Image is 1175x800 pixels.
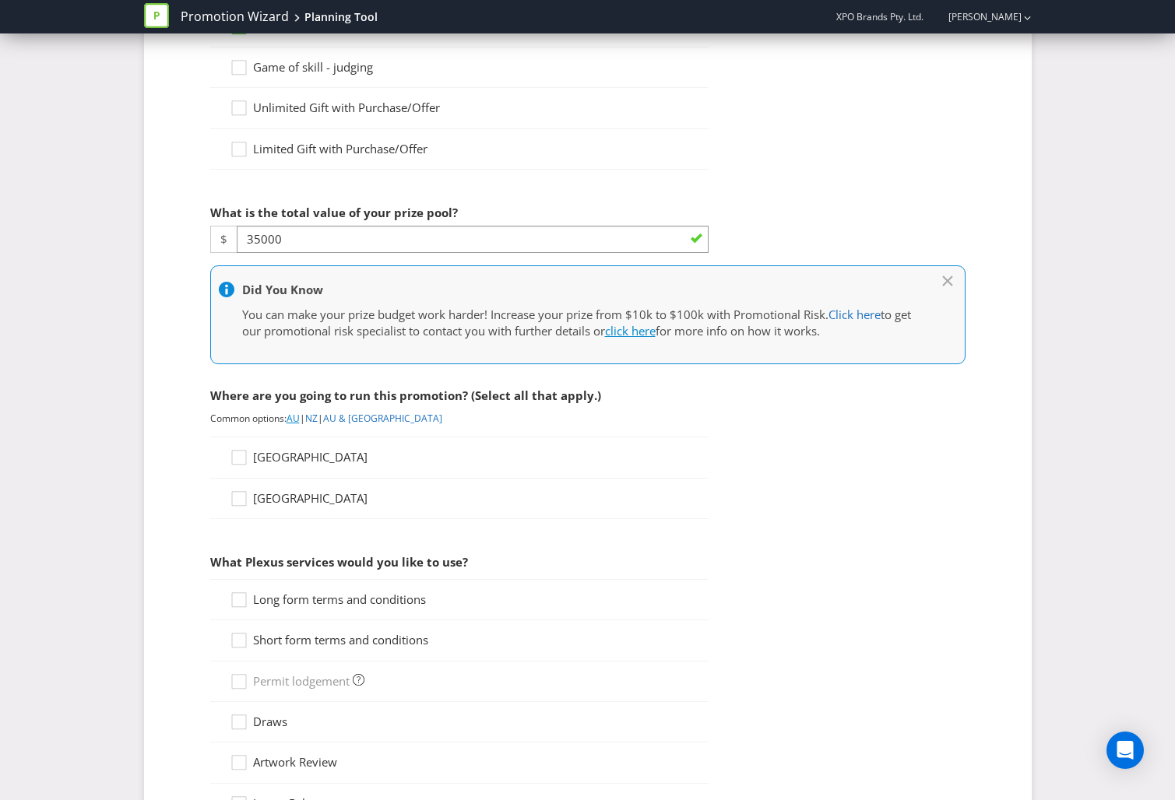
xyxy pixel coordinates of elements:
a: Promotion Wizard [181,8,289,26]
span: | [300,412,305,425]
span: [GEOGRAPHIC_DATA] [253,490,368,506]
a: NZ [305,412,318,425]
span: What Plexus services would you like to use? [210,554,468,570]
span: Short form terms and conditions [253,632,428,647]
span: XPO Brands Pty. Ltd. [836,10,923,23]
a: AU [287,412,300,425]
span: Game of skill - judging [253,59,373,75]
span: Limited Gift with Purchase/Offer [253,141,427,156]
span: You can make your prize budget work harder! Increase your prize from $10k to $100k with Promotion... [242,307,828,322]
div: Where are you going to run this promotion? (Select all that apply.) [210,380,709,412]
a: Click here [828,307,881,322]
div: Open Intercom Messenger [1106,732,1144,769]
a: click here [605,323,656,339]
span: Long form terms and conditions [253,591,426,607]
span: Common options: [210,412,287,425]
span: | [318,412,323,425]
span: for more info on how it works. [656,323,820,339]
span: What is the total value of your prize pool? [210,205,458,220]
span: [GEOGRAPHIC_DATA] [253,449,368,465]
span: $ [210,226,237,253]
span: Permit lodgement [253,673,350,689]
a: AU & [GEOGRAPHIC_DATA] [323,412,442,425]
a: [PERSON_NAME] [933,10,1022,23]
span: Draws [253,714,287,729]
span: Artwork Review [253,754,337,770]
span: to get our promotional risk specialist to contact you with further details or [242,307,911,339]
span: Unlimited Gift with Purchase/Offer [253,100,440,115]
div: Planning Tool [304,9,378,25]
